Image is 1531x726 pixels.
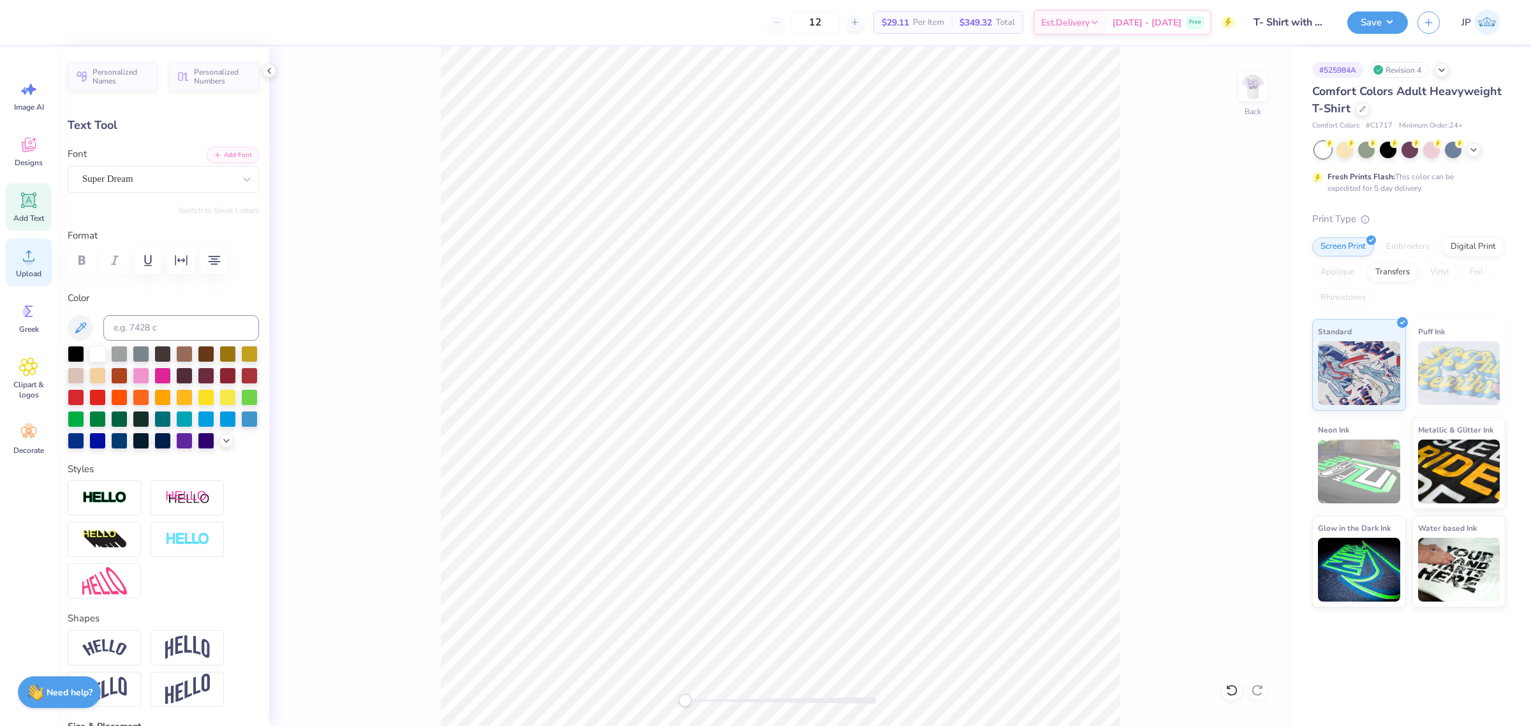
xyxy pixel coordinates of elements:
div: Accessibility label [679,694,692,707]
span: Standard [1318,325,1352,338]
label: Shapes [68,611,100,626]
div: Foil [1461,263,1491,282]
img: Puff Ink [1418,341,1500,405]
div: Digital Print [1442,237,1504,256]
img: Water based Ink [1418,538,1500,602]
div: Back [1245,106,1261,117]
span: Per Item [913,16,944,29]
span: Clipart & logos [8,380,50,400]
span: Decorate [13,445,44,456]
button: Save [1347,11,1408,34]
label: Color [68,291,259,306]
div: Revision 4 [1370,62,1428,78]
strong: Need help? [47,686,92,699]
span: Personalized Numbers [194,68,251,85]
span: Total [996,16,1015,29]
div: Transfers [1367,263,1418,282]
div: Text Tool [68,117,259,134]
span: Image AI [14,102,44,112]
span: Free [1189,18,1201,27]
img: Free Distort [82,567,127,595]
img: Metallic & Glitter Ink [1418,440,1500,503]
div: Embroidery [1378,237,1439,256]
span: Glow in the Dark Ink [1318,521,1391,535]
img: Glow in the Dark Ink [1318,538,1400,602]
img: Arc [82,639,127,656]
span: Personalized Names [92,68,150,85]
span: Puff Ink [1418,325,1445,338]
img: Negative Space [165,532,210,547]
img: John Paul Torres [1474,10,1500,35]
img: Rise [165,674,210,705]
img: Flag [82,677,127,702]
button: Switch to Greek Letters [179,205,259,216]
span: Add Text [13,213,44,223]
span: [DATE] - [DATE] [1113,16,1181,29]
img: 3D Illusion [82,530,127,550]
div: Print Type [1312,212,1505,226]
span: Est. Delivery [1041,16,1090,29]
label: Styles [68,462,94,477]
span: Metallic & Glitter Ink [1418,423,1493,436]
span: Water based Ink [1418,521,1477,535]
label: Font [68,147,87,161]
strong: Fresh Prints Flash: [1328,172,1395,182]
span: Minimum Order: 24 + [1399,121,1463,131]
span: JP [1461,15,1471,30]
div: Screen Print [1312,237,1374,256]
span: $349.32 [959,16,992,29]
span: Greek [19,324,39,334]
img: Standard [1318,341,1400,405]
button: Personalized Names [68,62,158,91]
img: Stroke [82,491,127,505]
span: $29.11 [882,16,909,29]
span: Designs [15,158,43,168]
button: Personalized Numbers [169,62,259,91]
span: Upload [16,269,41,279]
img: Arch [165,635,210,660]
div: Vinyl [1422,263,1458,282]
input: e.g. 7428 c [103,315,259,341]
div: Rhinestones [1312,288,1374,307]
img: Shadow [165,490,210,506]
div: Applique [1312,263,1363,282]
span: # C1717 [1366,121,1393,131]
div: This color can be expedited for 5 day delivery. [1328,171,1484,194]
input: Untitled Design [1244,10,1338,35]
label: Format [68,228,259,243]
span: Comfort Colors [1312,121,1359,131]
span: Neon Ink [1318,423,1349,436]
input: – – [790,11,840,34]
button: Add Font [207,147,259,163]
img: Back [1240,74,1266,100]
div: # 525984A [1312,62,1363,78]
img: Neon Ink [1318,440,1400,503]
span: Comfort Colors Adult Heavyweight T-Shirt [1312,84,1502,116]
a: JP [1456,10,1505,35]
